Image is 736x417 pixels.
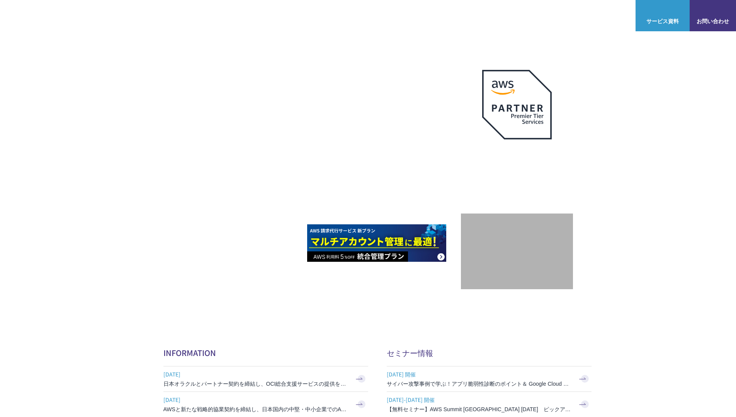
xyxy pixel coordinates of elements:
em: AWS [508,149,525,160]
span: [DATE]-[DATE] 開催 [387,394,572,405]
h2: セミナー情報 [387,347,592,358]
h3: AWSと新たな戦略的協業契約を締結し、日本国内の中堅・中小企業でのAWS活用を加速 [163,405,349,413]
img: 契約件数 [476,225,558,281]
h3: サイバー攻撃事例で学ぶ！アプリ脆弱性診断のポイント＆ Google Cloud セキュリティ対策 [387,380,572,388]
p: 最上位プレミアティア サービスパートナー [473,149,561,178]
span: [DATE] [163,368,349,380]
img: お問い合わせ [707,6,719,15]
img: AWS請求代行サービス 統合管理プラン [307,224,446,262]
img: AWSプレミアティアサービスパートナー [482,70,552,139]
p: 業種別ソリューション [447,12,509,20]
a: 導入事例 [524,12,546,20]
h2: INFORMATION [163,347,368,358]
span: サービス資料 [636,17,690,25]
a: ログイン [606,12,628,20]
a: [DATE] 開催 サイバー攻撃事例で学ぶ！アプリ脆弱性診断のポイント＆ Google Cloud セキュリティ対策 [387,366,592,392]
a: [DATE] AWSと新たな戦略的協業契約を締結し、日本国内の中堅・中小企業でのAWS活用を加速 [163,392,368,417]
p: 強み [368,12,387,20]
h1: AWS ジャーニーの 成功を実現 [163,127,461,201]
img: AWSとの戦略的協業契約 締結 [163,224,303,262]
p: ナレッジ [561,12,591,20]
span: お問い合わせ [690,17,736,25]
span: [DATE] [163,394,349,405]
a: [DATE]-[DATE] 開催 【無料セミナー】AWS Summit [GEOGRAPHIC_DATA] [DATE] ピックアップセッション [387,392,592,417]
a: AWS総合支援サービス C-Chorus NHN テコラスAWS総合支援サービス [12,6,145,25]
span: [DATE] 開催 [387,368,572,380]
h3: 日本オラクルとパートナー契約を締結し、OCI総合支援サービスの提供を開始 [163,380,349,388]
a: [DATE] 日本オラクルとパートナー契約を締結し、OCI総合支援サービスの提供を開始 [163,366,368,392]
h3: 【無料セミナー】AWS Summit [GEOGRAPHIC_DATA] [DATE] ピックアップセッション [387,405,572,413]
img: AWS総合支援サービス C-Chorus サービス資料 [656,6,669,15]
span: NHN テコラス AWS総合支援サービス [89,7,145,24]
p: サービス [402,12,432,20]
p: AWSの導入からコスト削減、 構成・運用の最適化からデータ活用まで 規模や業種業態を問わない マネージドサービスで [163,85,461,119]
